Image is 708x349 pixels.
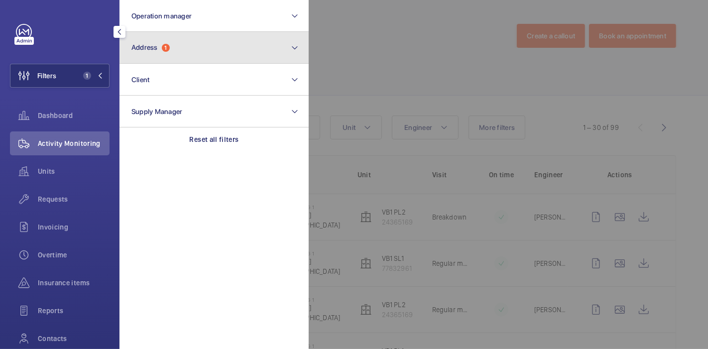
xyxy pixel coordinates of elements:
span: 1 [83,72,91,80]
span: Reports [38,306,110,316]
span: Insurance items [38,278,110,288]
span: Filters [37,71,56,81]
span: Dashboard [38,111,110,120]
span: Activity Monitoring [38,138,110,148]
span: Invoicing [38,222,110,232]
button: Filters1 [10,64,110,88]
span: Contacts [38,334,110,344]
span: Units [38,166,110,176]
span: Overtime [38,250,110,260]
span: Requests [38,194,110,204]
